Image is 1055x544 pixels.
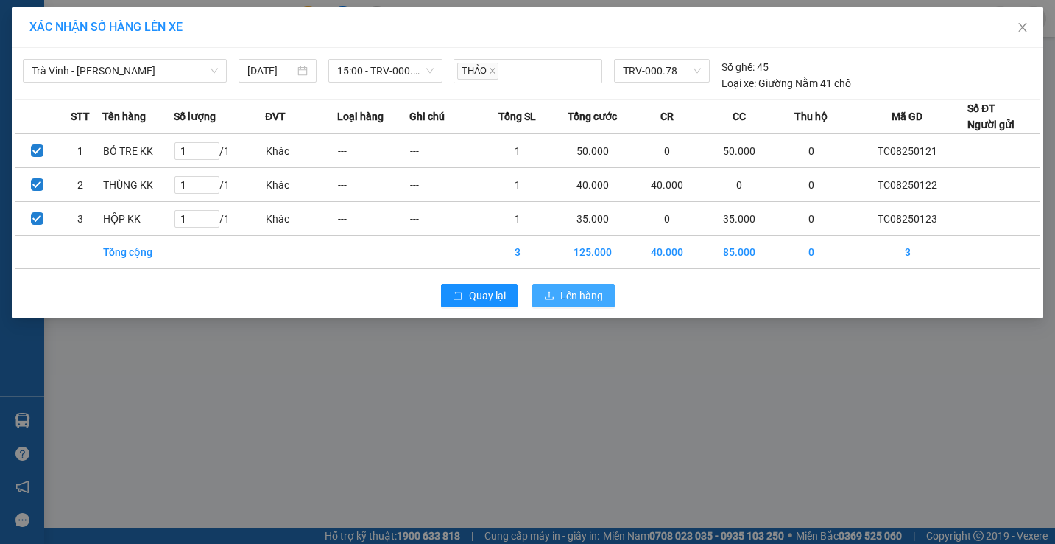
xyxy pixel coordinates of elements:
[703,134,775,168] td: 50.000
[568,108,617,125] span: Tổng cước
[554,134,632,168] td: 50.000
[775,236,847,269] td: 0
[102,134,174,168] td: BÓ TRE KK
[202,211,219,219] span: Increase Value
[409,108,445,125] span: Ghi chú
[207,177,216,186] span: up
[457,63,498,80] span: THẢO
[59,134,102,168] td: 1
[847,236,967,269] td: 3
[59,168,102,202] td: 2
[207,211,216,220] span: up
[337,108,384,125] span: Loại hàng
[775,134,847,168] td: 0
[174,108,216,125] span: Số lượng
[554,236,632,269] td: 125.000
[265,134,337,168] td: Khác
[174,168,264,202] td: / 1
[265,202,337,236] td: Khác
[544,290,554,302] span: upload
[481,202,554,236] td: 1
[1002,7,1043,49] button: Close
[265,168,337,202] td: Khác
[554,168,632,202] td: 40.000
[409,134,481,168] td: ---
[174,134,264,168] td: / 1
[102,202,174,236] td: HỘP KK
[202,185,219,193] span: Decrease Value
[59,202,102,236] td: 3
[632,168,704,202] td: 40.000
[632,202,704,236] td: 0
[481,134,554,168] td: 1
[202,143,219,151] span: Increase Value
[32,60,218,82] span: Trà Vinh - Hồ Chí Minh
[660,108,674,125] span: CR
[469,287,506,304] span: Quay lại
[847,134,967,168] td: TC08250121
[847,202,967,236] td: TC08250123
[337,60,434,82] span: 15:00 - TRV-000.78
[892,108,922,125] span: Mã GD
[560,287,603,304] span: Lên hàng
[775,202,847,236] td: 0
[409,168,481,202] td: ---
[409,202,481,236] td: ---
[489,67,496,74] span: close
[207,185,216,194] span: down
[337,134,409,168] td: ---
[721,59,755,75] span: Số ghế:
[733,108,746,125] span: CC
[623,60,700,82] span: TRV-000.78
[453,290,463,302] span: rollback
[202,177,219,185] span: Increase Value
[721,75,851,91] div: Giường Nằm 41 chỗ
[441,284,518,307] button: rollbackQuay lại
[481,168,554,202] td: 1
[794,108,828,125] span: Thu hộ
[498,108,536,125] span: Tổng SL
[775,168,847,202] td: 0
[71,108,90,125] span: STT
[703,168,775,202] td: 0
[207,219,216,228] span: down
[337,168,409,202] td: ---
[102,236,174,269] td: Tổng cộng
[29,20,183,34] span: XÁC NHẬN SỐ HÀNG LÊN XE
[174,202,264,236] td: / 1
[703,202,775,236] td: 35.000
[554,202,632,236] td: 35.000
[721,59,769,75] div: 45
[247,63,294,79] input: 11/08/2025
[265,108,286,125] span: ĐVT
[337,202,409,236] td: ---
[967,100,1015,133] div: Số ĐT Người gửi
[202,219,219,227] span: Decrease Value
[721,75,756,91] span: Loại xe:
[207,151,216,160] span: down
[703,236,775,269] td: 85.000
[102,168,174,202] td: THÙNG KK
[847,168,967,202] td: TC08250122
[1017,21,1028,33] span: close
[481,236,554,269] td: 3
[632,236,704,269] td: 40.000
[532,284,615,307] button: uploadLên hàng
[207,143,216,152] span: up
[102,108,146,125] span: Tên hàng
[202,151,219,159] span: Decrease Value
[632,134,704,168] td: 0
